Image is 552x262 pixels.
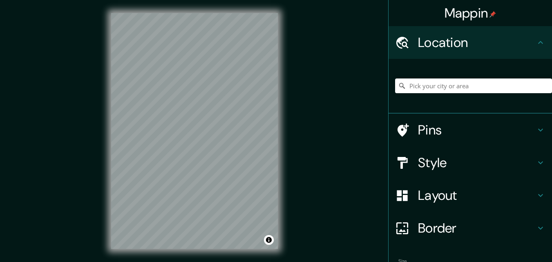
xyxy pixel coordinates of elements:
[395,78,552,93] input: Pick your city or area
[111,13,278,249] canvas: Map
[389,26,552,59] div: Location
[418,122,536,138] h4: Pins
[389,212,552,244] div: Border
[445,5,496,21] h4: Mappin
[389,114,552,146] div: Pins
[418,155,536,171] h4: Style
[389,179,552,212] div: Layout
[418,34,536,51] h4: Location
[264,235,274,245] button: Toggle attribution
[418,187,536,204] h4: Layout
[418,220,536,236] h4: Border
[489,11,496,18] img: pin-icon.png
[389,146,552,179] div: Style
